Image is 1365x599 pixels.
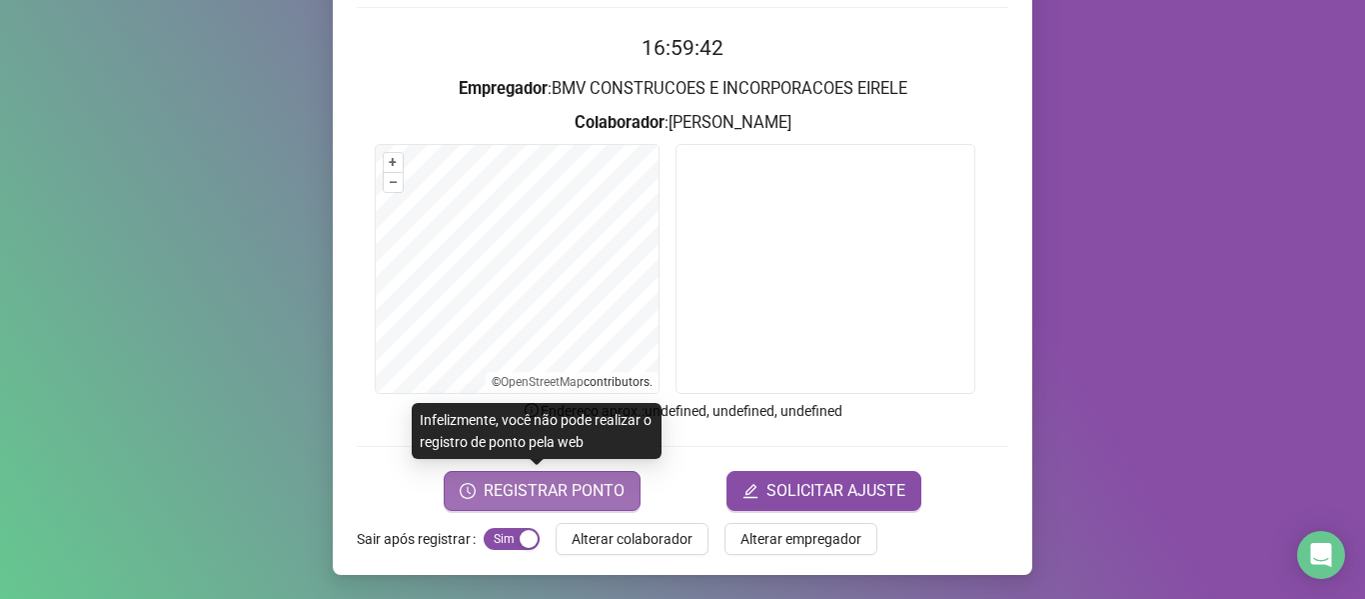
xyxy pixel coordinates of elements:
div: Infelizmente, você não pode realizar o registro de ponto pela web [412,403,662,459]
span: SOLICITAR AJUSTE [766,479,905,503]
span: info-circle [523,401,541,419]
span: Alterar empregador [740,528,861,550]
a: OpenStreetMap [501,375,584,389]
button: REGISTRAR PONTO [444,471,641,511]
time: 16:59:42 [642,36,723,60]
div: Open Intercom Messenger [1297,531,1345,579]
label: Sair após registrar [357,523,484,555]
h3: : BMV CONSTRUCOES E INCORPORACOES EIRELE [357,76,1008,102]
strong: Colaborador [575,113,665,132]
button: + [384,153,403,172]
span: REGISTRAR PONTO [484,479,625,503]
button: editSOLICITAR AJUSTE [726,471,921,511]
p: Endereço aprox. : undefined, undefined, undefined [357,400,1008,422]
button: Alterar colaborador [556,523,708,555]
li: © contributors. [492,375,653,389]
span: edit [742,483,758,499]
button: – [384,173,403,192]
h3: : [PERSON_NAME] [357,110,1008,136]
button: Alterar empregador [724,523,877,555]
span: Alterar colaborador [572,528,692,550]
span: clock-circle [460,483,476,499]
strong: Empregador [459,79,548,98]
